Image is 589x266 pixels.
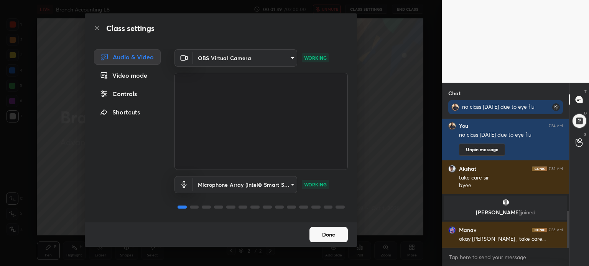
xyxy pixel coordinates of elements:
[532,166,547,171] img: iconic-dark.1390631f.png
[304,181,327,188] p: WORKING
[459,182,563,189] div: byee
[584,132,587,137] p: G
[451,103,459,111] img: c03332fea6b14f46a3145b9173f2b3a7.jpg
[448,165,456,173] img: 37f755da3a2542d4805a2ae124e7aec5.jpg
[442,119,569,248] div: grid
[94,104,161,120] div: Shortcuts
[549,228,563,232] div: 7:35 AM
[94,68,161,83] div: Video mode
[442,83,467,103] p: Chat
[584,110,587,116] p: D
[584,89,587,95] p: T
[532,228,547,232] img: iconic-dark.1390631f.png
[304,54,327,61] p: WORKING
[193,176,297,193] div: OBS Virtual Camera
[549,124,563,128] div: 7:34 AM
[459,174,563,182] div: take care sir
[449,209,563,215] p: [PERSON_NAME]
[459,131,563,139] div: no class [DATE] due to eye flu
[521,209,536,216] span: joined
[448,226,456,234] img: 3
[459,144,505,156] button: Unpin message
[459,235,563,243] div: okay [PERSON_NAME] , take care...
[459,165,476,172] h6: Akshat
[94,86,161,101] div: Controls
[459,122,468,129] h6: You
[462,103,536,110] div: no class [DATE] due to eye flu
[309,227,348,242] button: Done
[193,49,297,67] div: OBS Virtual Camera
[549,166,563,171] div: 7:35 AM
[106,23,155,34] h2: Class settings
[502,199,510,206] img: default.png
[459,227,476,233] h6: Manav
[94,49,161,65] div: Audio & Video
[448,122,456,130] img: c03332fea6b14f46a3145b9173f2b3a7.jpg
